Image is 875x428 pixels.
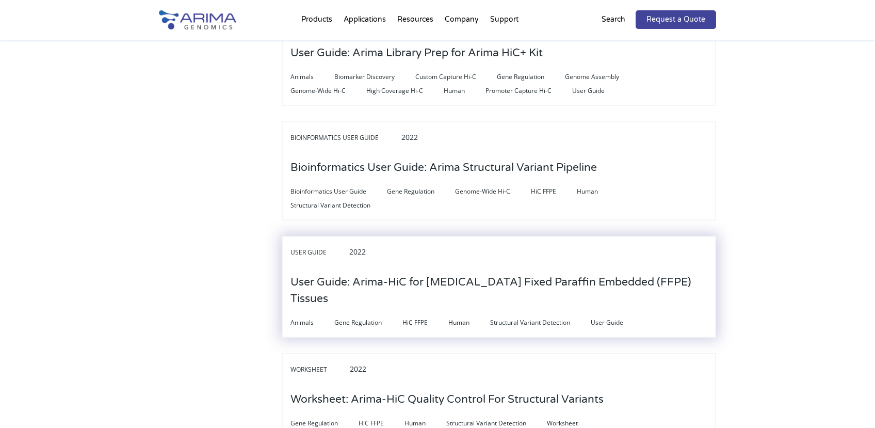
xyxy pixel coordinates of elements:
h3: User Guide: Arima Library Prep for Arima HiC+ Kit [290,37,543,69]
span: Gene Regulation [387,185,455,198]
span: Gene Regulation [334,316,402,329]
span: Structural Variant Detection [290,199,391,212]
img: Arima-Genomics-logo [159,10,236,29]
span: Worksheet [290,363,348,376]
h3: Worksheet: Arima-HiC Quality Control For Structural Variants [290,384,604,416]
span: Biomarker Discovery [334,71,415,83]
span: User Guide [591,316,644,329]
span: User Guide [572,85,625,97]
span: 2022 [401,132,418,142]
span: Human [444,85,485,97]
a: Bioinformatics User Guide: Arima Structural Variant Pipeline [290,162,597,173]
span: Promoter Capture Hi-C [485,85,572,97]
span: Human [448,316,490,329]
span: High Coverage Hi-C [366,85,444,97]
a: Worksheet: Arima-HiC Quality Control For Structural Variants [290,394,604,405]
span: Animals [290,316,334,329]
span: Human [577,185,619,198]
span: Structural Variant Detection [490,316,591,329]
span: Gene Regulation [497,71,565,83]
span: Genome-Wide Hi-C [290,85,366,97]
span: Bioinformatics User Guide [290,132,399,144]
span: User Guide [290,246,347,259]
span: Genome Assembly [565,71,640,83]
span: Custom Capture Hi-C [415,71,497,83]
a: User Guide: Arima-HiC for [MEDICAL_DATA] Fixed Paraffin Embedded (FFPE) Tissues [290,293,707,305]
h3: Bioinformatics User Guide: Arima Structural Variant Pipeline [290,152,597,184]
a: Request a Quote [636,10,716,29]
span: Animals [290,71,334,83]
span: 2022 [349,247,366,257]
span: Genome-Wide Hi-C [455,185,531,198]
span: Bioinformatics User Guide [290,185,387,198]
p: Search [602,13,625,26]
span: HiC FFPE [402,316,448,329]
span: 2022 [350,364,366,374]
a: User Guide: Arima Library Prep for Arima HiC+ Kit [290,47,543,59]
h3: User Guide: Arima-HiC for [MEDICAL_DATA] Fixed Paraffin Embedded (FFPE) Tissues [290,266,707,315]
span: HiC FFPE [531,185,577,198]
